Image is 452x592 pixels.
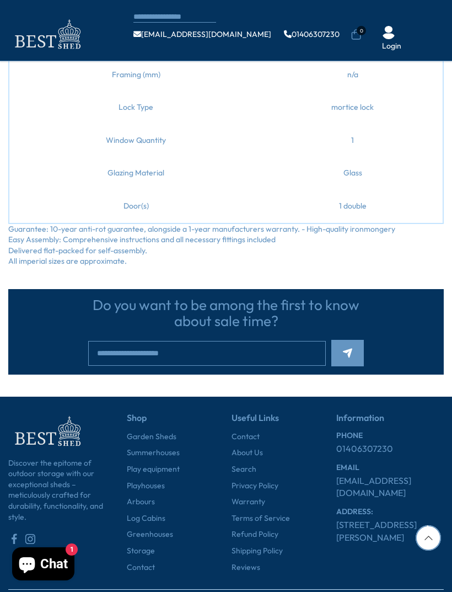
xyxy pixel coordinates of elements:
img: logo [8,17,85,52]
a: [EMAIL_ADDRESS][DOMAIN_NAME] [336,474,444,499]
a: Login [382,41,401,52]
td: Lock Type [9,91,263,124]
td: n/a [263,58,443,92]
a: [STREET_ADDRESS][PERSON_NAME] [336,519,444,543]
td: mortice lock [263,91,443,124]
button: Subscribe [331,340,364,366]
a: Refund Policy [232,529,278,540]
td: Framing (mm) [9,58,263,92]
a: 0 [351,29,362,40]
td: 1 [263,124,443,157]
a: 01406307230 [336,442,393,455]
a: Shipping Policy [232,546,283,557]
a: Storage [127,546,155,557]
a: Arbours [127,497,155,508]
h5: Information [336,413,444,431]
li: Delivered flat-packed for self-assembly. [8,246,444,257]
h6: PHONE [336,431,444,440]
inbox-online-store-chat: Shopify online store chat [9,547,78,583]
img: footer-logo [8,413,85,449]
h5: Useful Links [232,413,322,431]
h5: Shop [127,413,218,431]
td: 1 double [263,190,443,223]
a: Search [232,464,256,475]
a: Playhouses [127,481,165,492]
span: 0 [357,26,366,35]
td: Glazing Material [9,157,263,190]
a: [EMAIL_ADDRESS][DOMAIN_NAME] [133,30,271,38]
li: Guarantee: 10-year anti-rot guarantee, alongside a 1-year manufacturers warranty. - High-quality ... [8,224,444,235]
li: Easy Assembly: Comprehensive instructions and all necessary fittings included [8,234,444,246]
a: Contact [232,431,260,442]
a: Terms of Service [232,513,290,524]
h3: Do you want to be among the first to know about sale time? [88,297,364,329]
a: Privacy Policy [232,481,278,492]
a: 01406307230 [284,30,340,38]
a: About Us [232,447,263,458]
a: Log Cabins [127,513,165,524]
td: Door(s) [9,190,263,223]
a: Play equipment [127,464,180,475]
td: Window Quantity [9,124,263,157]
a: Contact [127,562,155,573]
a: Summerhouses [127,447,180,458]
p: Discover the epitome of outdoor storage with our exceptional sheds – meticulously crafted for dur... [8,458,113,534]
a: Reviews [232,562,260,573]
h6: ADDRESS: [336,508,444,516]
h6: EMAIL [336,463,444,472]
img: User Icon [382,26,395,39]
li: All imperial sizes are approximate. [8,256,444,267]
a: Warranty [232,497,265,508]
a: Greenhouses [127,529,173,540]
a: Garden Sheds [127,431,176,442]
td: Glass [263,157,443,190]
